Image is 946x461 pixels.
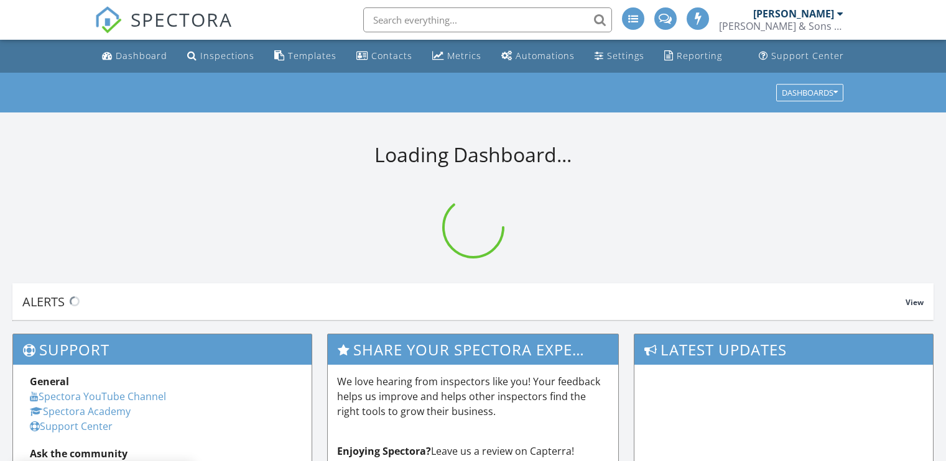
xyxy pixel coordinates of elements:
[516,50,575,62] div: Automations
[351,45,417,68] a: Contacts
[288,50,336,62] div: Templates
[97,45,172,68] a: Dashboard
[30,446,295,461] div: Ask the community
[496,45,580,68] a: Automations (Advanced)
[754,45,849,68] a: Support Center
[634,334,933,365] h3: Latest Updates
[182,45,259,68] a: Inspections
[607,50,644,62] div: Settings
[337,374,610,419] p: We love hearing from inspectors like you! Your feedback helps us improve and helps other inspecto...
[269,45,341,68] a: Templates
[30,404,131,418] a: Spectora Academy
[95,17,233,43] a: SPECTORA
[116,50,167,62] div: Dashboard
[782,88,838,97] div: Dashboards
[771,50,844,62] div: Support Center
[328,334,619,365] h3: Share Your Spectora Experience
[447,50,481,62] div: Metrics
[337,444,610,459] p: Leave us a review on Capterra!
[363,7,612,32] input: Search everything...
[30,390,166,403] a: Spectora YouTube Channel
[677,50,722,62] div: Reporting
[753,7,834,20] div: [PERSON_NAME]
[22,293,906,310] div: Alerts
[95,6,122,34] img: The Best Home Inspection Software - Spectora
[200,50,254,62] div: Inspections
[590,45,649,68] a: Settings
[30,419,113,433] a: Support Center
[131,6,233,32] span: SPECTORA
[30,375,69,388] strong: General
[906,297,924,308] span: View
[659,45,727,68] a: Reporting
[719,20,843,32] div: Wilson & Sons Inspection and Testing, LLC
[427,45,486,68] a: Metrics
[776,84,843,101] button: Dashboards
[371,50,412,62] div: Contacts
[337,444,431,458] strong: Enjoying Spectora?
[13,334,312,365] h3: Support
